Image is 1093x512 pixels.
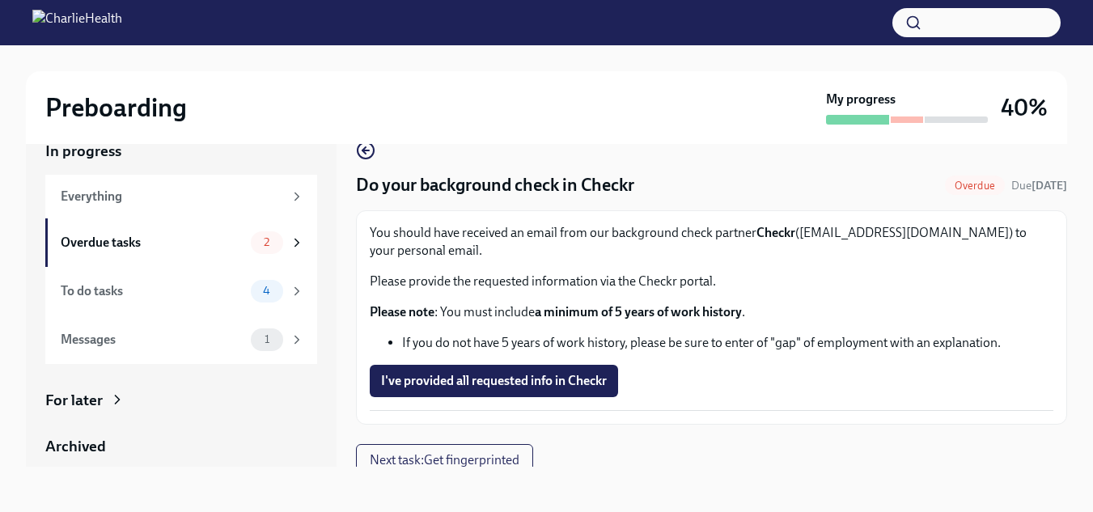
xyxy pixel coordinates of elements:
a: Overdue tasks2 [45,218,317,267]
li: If you do not have 5 years of work history, please be sure to enter of "gap" of employment with a... [402,334,1053,352]
strong: Please note [370,304,434,319]
a: To do tasks4 [45,267,317,315]
div: Messages [61,331,244,349]
div: For later [45,390,103,411]
span: Next task : Get fingerprinted [370,452,519,468]
span: Due [1011,179,1067,193]
a: For later [45,390,317,411]
h2: Preboarding [45,91,187,124]
strong: My progress [826,91,896,108]
div: To do tasks [61,282,244,300]
h4: Do your background check in Checkr [356,173,634,197]
span: 1 [255,333,279,345]
p: Please provide the requested information via the Checkr portal. [370,273,1053,290]
h3: 40% [1001,93,1048,122]
span: I've provided all requested info in Checkr [381,373,607,389]
a: Archived [45,436,317,457]
img: CharlieHealth [32,10,122,36]
span: Overdue [945,180,1005,192]
button: I've provided all requested info in Checkr [370,365,618,397]
strong: a minimum of 5 years of work history [535,304,742,319]
span: 2 [254,236,279,248]
span: October 12th, 2025 06:00 [1011,178,1067,193]
a: In progress [45,141,317,162]
strong: [DATE] [1032,179,1067,193]
p: You should have received an email from our background check partner ([EMAIL_ADDRESS][DOMAIN_NAME]... [370,224,1053,260]
a: Everything [45,175,317,218]
strong: Checkr [756,225,795,240]
span: 4 [253,285,280,297]
div: Everything [61,188,283,205]
button: Next task:Get fingerprinted [356,444,533,476]
a: Messages1 [45,315,317,364]
p: : You must include . [370,303,1053,321]
div: Overdue tasks [61,234,244,252]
